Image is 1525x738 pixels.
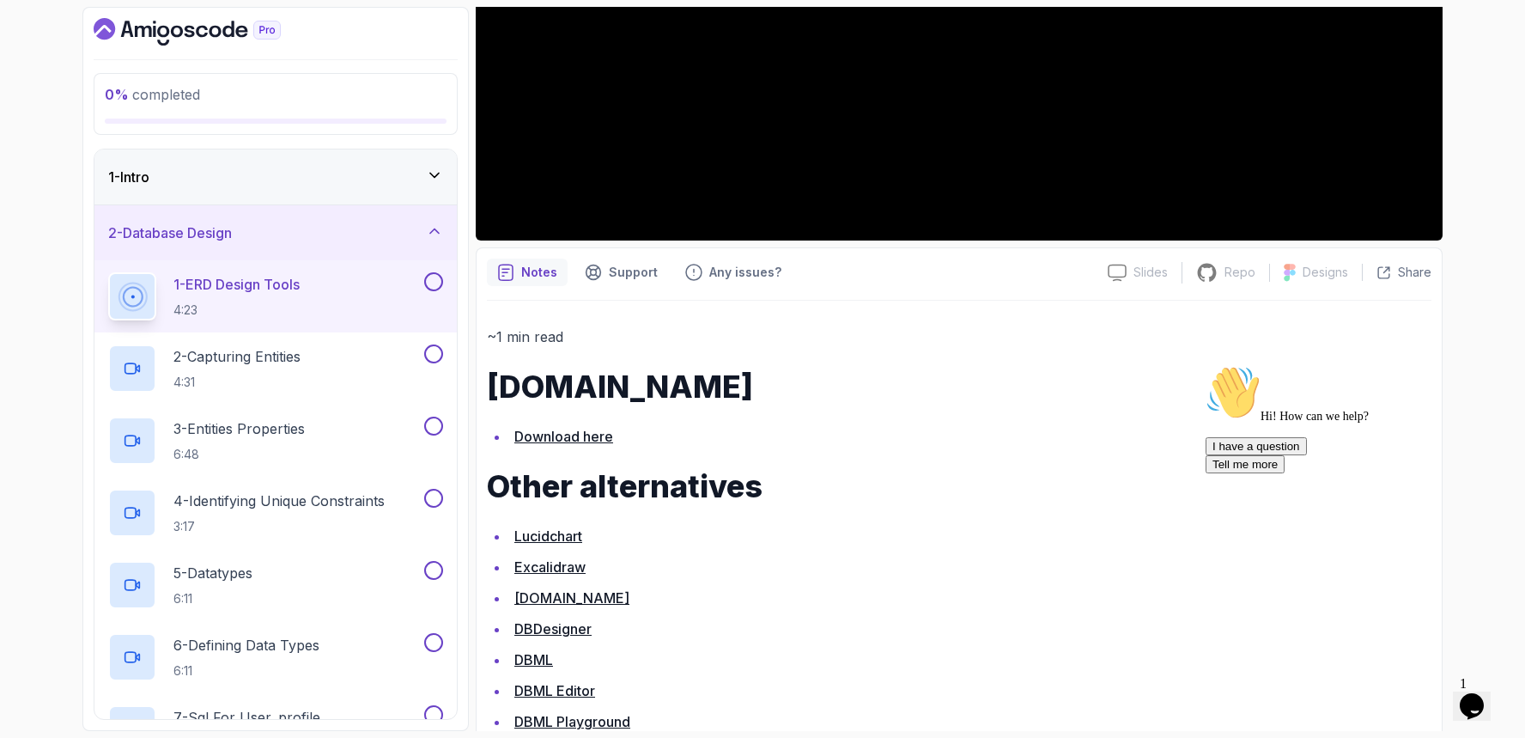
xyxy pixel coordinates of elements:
p: 6:48 [173,446,305,463]
p: 4:31 [173,374,301,391]
button: 5-Datatypes6:11 [108,561,443,609]
button: 4-Identifying Unique Constraints3:17 [108,489,443,537]
p: 6:11 [173,590,252,607]
button: 1-Intro [94,149,457,204]
p: 3 - Entities Properties [173,418,305,439]
button: 2-Capturing Entities4:31 [108,345,443,393]
p: 6:11 [173,662,319,680]
p: ~1 min read [487,325,1431,349]
h3: 2 - Database Design [108,223,232,243]
button: 6-Defining Data Types6:11 [108,633,443,681]
a: [DOMAIN_NAME] [514,589,629,607]
button: Support button [574,259,668,286]
p: 6 - Defining Data Types [173,635,319,656]
button: Share [1362,264,1431,281]
p: 1 - ERD Design Tools [173,274,300,295]
p: 4:23 [173,302,300,319]
button: 3-Entities Properties6:48 [108,417,443,465]
a: Excalidraw [514,558,586,576]
p: Notes [521,264,557,281]
h1: Other alternatives [487,469,1431,503]
button: Feedback button [675,259,792,286]
a: Download here [514,428,613,445]
button: Tell me more [7,97,86,115]
iframe: chat widget [1453,669,1508,721]
iframe: chat widget [1199,358,1508,661]
p: Designs [1303,264,1348,281]
a: DBML [514,651,553,668]
p: 5 - Datatypes [173,563,252,583]
button: I have a question [7,79,108,97]
a: Lucidchart [514,528,582,545]
div: 👋Hi! How can we help?I have a questionTell me more [7,7,316,115]
p: Support [609,264,658,281]
h1: [DOMAIN_NAME] [487,369,1431,404]
p: 2 - Capturing Entities [173,346,301,367]
span: completed [105,86,200,103]
p: 7 - Sql For User_profile [173,707,320,728]
span: 0 % [105,86,129,103]
button: 1-ERD Design Tools4:23 [108,272,443,320]
a: Dashboard [94,18,320,46]
button: notes button [487,259,568,286]
p: 3:17 [173,518,385,535]
h3: 1 - Intro [108,167,149,187]
p: Slides [1133,264,1168,281]
span: Hi! How can we help? [7,52,170,64]
p: 4 - Identifying Unique Constraints [173,491,385,511]
p: Share [1398,264,1431,281]
p: Repo [1224,264,1255,281]
p: Any issues? [709,264,781,281]
a: DBML Playground [514,713,630,730]
a: DBML Editor [514,682,595,699]
a: DBDesigner [514,620,592,637]
img: :wave: [7,7,62,62]
button: 2-Database Design [94,205,457,260]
